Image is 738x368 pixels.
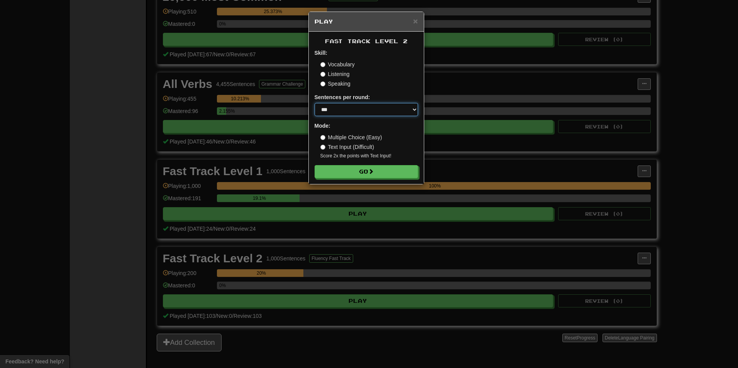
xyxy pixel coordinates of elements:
h5: Play [315,18,418,25]
label: Multiple Choice (Easy) [320,133,382,141]
span: Fast Track Level 2 [325,38,408,44]
small: Score 2x the points with Text Input ! [320,153,418,159]
label: Vocabulary [320,61,355,68]
input: Multiple Choice (Easy) [320,135,325,140]
button: Close [413,17,418,25]
input: Listening [320,72,325,77]
label: Text Input (Difficult) [320,143,374,151]
button: Go [315,165,418,178]
input: Text Input (Difficult) [320,145,325,150]
span: × [413,17,418,25]
strong: Skill: [315,50,327,56]
label: Speaking [320,80,350,88]
strong: Mode: [315,123,330,129]
input: Vocabulary [320,62,325,67]
label: Listening [320,70,350,78]
label: Sentences per round: [315,93,370,101]
input: Speaking [320,81,325,86]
